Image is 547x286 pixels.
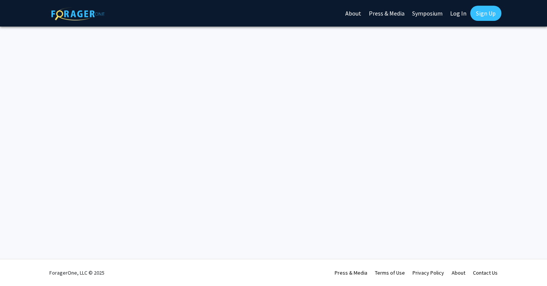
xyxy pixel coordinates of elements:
a: Privacy Policy [413,269,444,276]
a: Terms of Use [375,269,405,276]
a: Press & Media [335,269,367,276]
a: Sign Up [470,6,501,21]
a: Contact Us [473,269,498,276]
img: ForagerOne Logo [51,7,104,20]
div: ForagerOne, LLC © 2025 [49,259,104,286]
a: About [452,269,465,276]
